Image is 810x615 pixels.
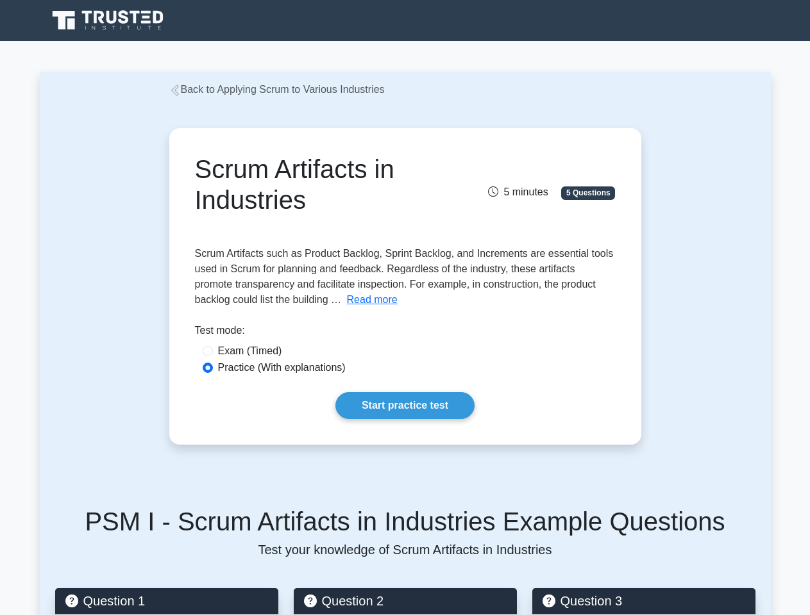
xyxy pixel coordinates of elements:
h5: Question 1 [65,593,268,609]
a: Back to Applying Scrum to Various Industries [169,84,385,95]
h1: Scrum Artifacts in Industries [195,154,470,215]
h5: Question 2 [304,593,507,609]
label: Practice (With explanations) [218,360,346,375]
a: Start practice test [335,392,475,419]
span: 5 Questions [561,186,615,199]
span: Scrum Artifacts such as Product Backlog, Sprint Backlog, and Increments are essential tools used ... [195,248,614,305]
span: 5 minutes [488,186,548,197]
p: Test your knowledge of Scrum Artifacts in Industries [55,542,755,557]
div: Test mode: [195,323,616,343]
h5: PSM I - Scrum Artifacts in Industries Example Questions [55,506,755,537]
label: Exam (Timed) [218,343,282,359]
h5: Question 3 [543,593,745,609]
button: Read more [347,292,398,307]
